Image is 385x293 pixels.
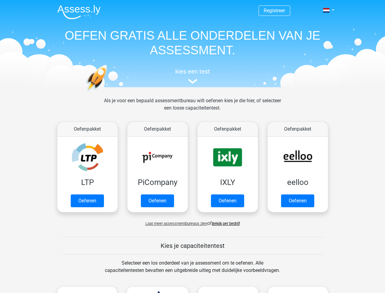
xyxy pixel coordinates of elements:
[212,221,240,226] a: Bekijk per bedrijf
[211,194,244,207] a: Oefenen
[71,194,104,207] a: Oefenen
[52,28,333,57] h1: OEFEN GRATIS ALLE ONDERDELEN VAN JE ASSESSMENT.
[281,194,314,207] a: Oefenen
[57,5,101,19] img: Assessly
[62,242,323,249] h5: Kies je capaciteitentest
[145,221,207,226] span: Laat meer assessmentbureaus zien
[188,79,197,84] img: assessment
[99,259,286,281] div: Selecteer een los onderdeel van je assessment om te oefenen. Alle capaciteitentesten bevatten een...
[99,97,286,119] div: Als je voor een bepaald assessmentbureau wilt oefenen kies je die hier, of selecteer een losse ca...
[86,65,131,120] img: oefenen
[52,215,333,227] div: of
[264,8,285,13] a: Registreer
[52,68,333,84] a: kies een test
[141,194,174,207] a: Oefenen
[52,68,333,75] h5: kies een test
